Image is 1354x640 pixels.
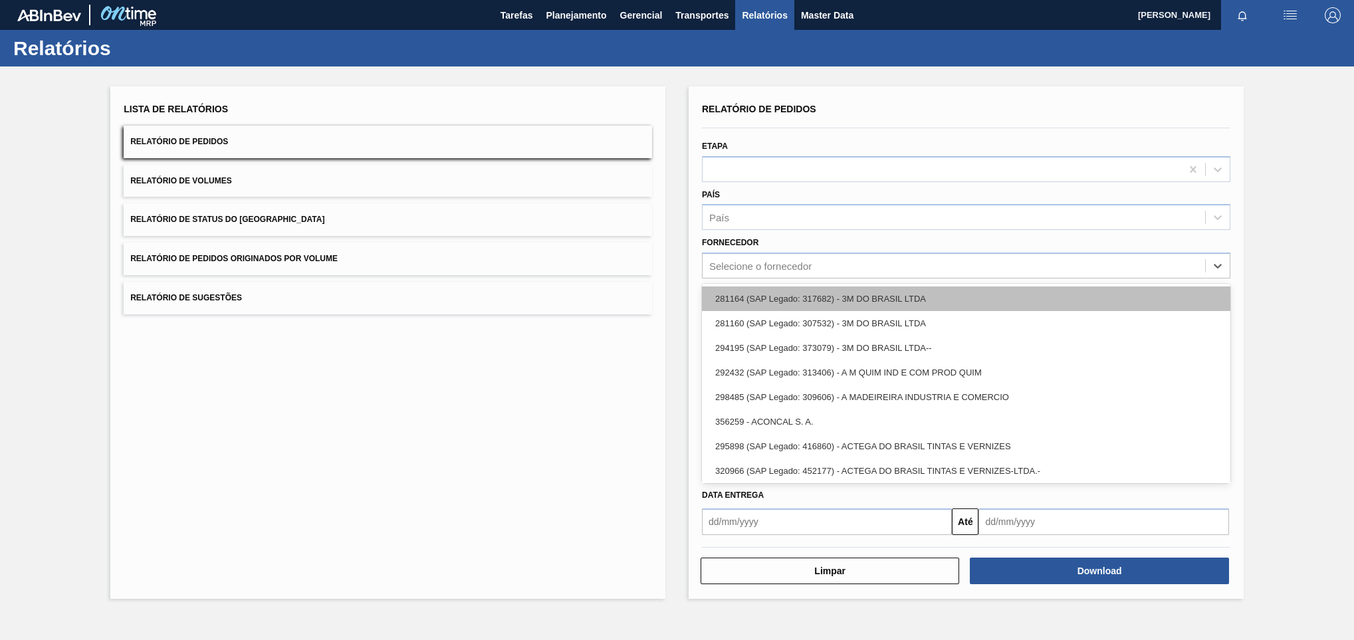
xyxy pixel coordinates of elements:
span: Master Data [801,7,853,23]
button: Relatório de Volumes [124,165,652,197]
img: userActions [1282,7,1298,23]
div: 281160 (SAP Legado: 307532) - 3M DO BRASIL LTDA [702,311,1230,336]
div: Selecione o fornecedor [709,261,812,272]
div: 292432 (SAP Legado: 313406) - A M QUIM IND E COM PROD QUIM [702,360,1230,385]
div: 298485 (SAP Legado: 309606) - A MADEIREIRA INDUSTRIA E COMERCIO [702,385,1230,409]
img: Logout [1325,7,1341,23]
div: 281164 (SAP Legado: 317682) - 3M DO BRASIL LTDA [702,286,1230,311]
span: Relatório de Sugestões [130,293,242,302]
button: Download [970,558,1228,584]
span: Transportes [675,7,729,23]
button: Limpar [701,558,959,584]
span: Relatório de Pedidos [130,137,228,146]
h1: Relatórios [13,41,249,56]
div: 320966 (SAP Legado: 452177) - ACTEGA DO BRASIL TINTAS E VERNIZES-LTDA.- [702,459,1230,483]
label: Fornecedor [702,238,758,247]
span: Lista de Relatórios [124,104,228,114]
button: Relatório de Status do [GEOGRAPHIC_DATA] [124,203,652,236]
label: Etapa [702,142,728,151]
img: TNhmsLtSVTkK8tSr43FrP2fwEKptu5GPRR3wAAAABJRU5ErkJggg== [17,9,81,21]
div: País [709,212,729,223]
span: Relatório de Volumes [130,176,231,185]
span: Planejamento [546,7,606,23]
span: Relatórios [742,7,787,23]
span: Tarefas [501,7,533,23]
button: Até [952,508,978,535]
input: dd/mm/yyyy [702,508,952,535]
button: Relatório de Sugestões [124,282,652,314]
span: Data entrega [702,490,764,500]
input: dd/mm/yyyy [978,508,1228,535]
div: 356259 - ACONCAL S. A. [702,409,1230,434]
span: Gerencial [620,7,663,23]
button: Relatório de Pedidos [124,126,652,158]
label: País [702,190,720,199]
div: 294195 (SAP Legado: 373079) - 3M DO BRASIL LTDA-- [702,336,1230,360]
button: Notificações [1221,6,1264,25]
span: Relatório de Pedidos Originados por Volume [130,254,338,263]
span: Relatório de Status do [GEOGRAPHIC_DATA] [130,215,324,224]
button: Relatório de Pedidos Originados por Volume [124,243,652,275]
span: Relatório de Pedidos [702,104,816,114]
div: 295898 (SAP Legado: 416860) - ACTEGA DO BRASIL TINTAS E VERNIZES [702,434,1230,459]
